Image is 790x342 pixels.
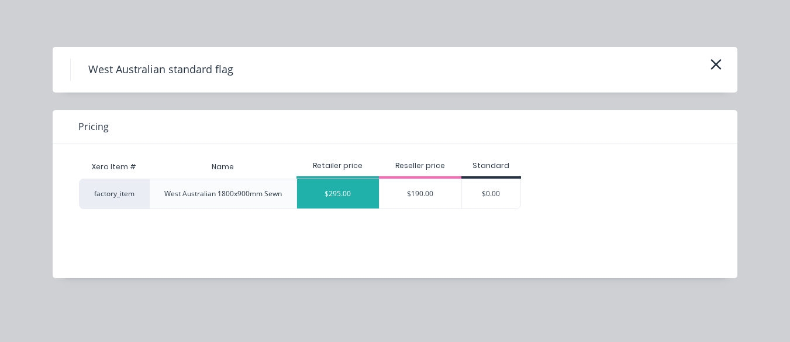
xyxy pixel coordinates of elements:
[297,179,379,208] div: $295.00
[78,119,109,134] span: Pricing
[202,152,243,182] div: Name
[70,59,251,81] h4: West Australian standard flag
[380,179,461,208] div: $190.00
[462,179,520,208] div: $0.00
[296,160,379,171] div: Retailer price
[461,160,521,171] div: Standard
[379,160,461,171] div: Reseller price
[164,189,282,199] div: West Australian 1800x900mm Sewn
[79,179,149,209] div: factory_item
[79,155,149,179] div: Xero Item #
